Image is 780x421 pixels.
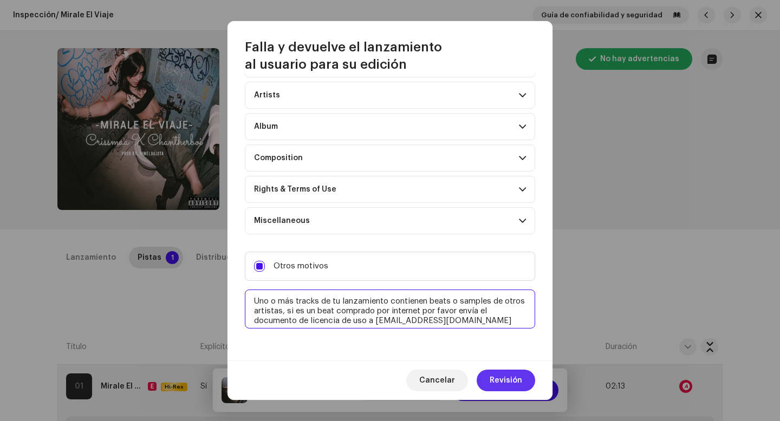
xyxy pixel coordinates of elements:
p-accordion-header: Rights & Terms of Use [245,176,535,203]
span: Falla y devuelve el lanzamiento al usuario para su edición [245,38,535,73]
p-accordion-header: Composition [245,144,535,172]
button: Cancelar [406,370,468,391]
span: Revisión [490,370,522,391]
p-accordion-header: Album [245,113,535,140]
button: Revisión [477,370,535,391]
div: Album [254,122,278,131]
p-accordion-header: Miscellaneous [245,207,535,234]
div: Composition [254,154,303,162]
div: Rights & Terms of Use [254,185,336,194]
span: Otros motivos [274,260,328,272]
div: Artists [254,91,280,100]
div: Miscellaneous [254,216,310,225]
span: Cancelar [419,370,455,391]
p-accordion-header: Artists [245,82,535,109]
